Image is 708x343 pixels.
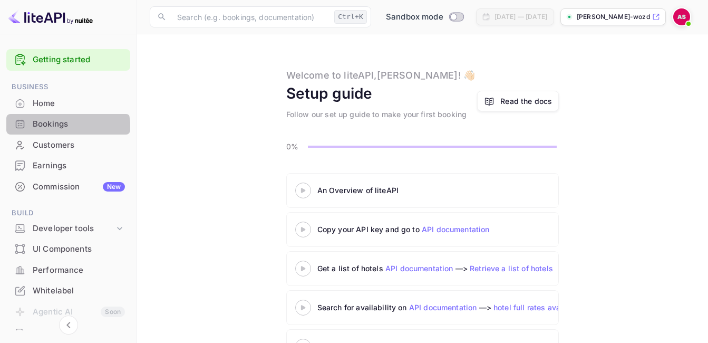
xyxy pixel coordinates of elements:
div: Performance [33,264,125,277]
div: Customers [33,139,125,151]
button: Collapse navigation [59,316,78,335]
div: Commission [33,181,125,193]
div: CommissionNew [6,177,130,197]
div: Search for availability on —> [317,302,686,313]
div: Get a list of hotels —> [317,263,581,274]
a: API documentation [409,303,477,312]
div: Bookings [6,114,130,135]
div: Copy your API key and go to [317,224,581,235]
a: Read the docs [500,96,552,107]
div: Developer tools [33,223,114,235]
div: Bookings [33,118,125,130]
div: Earnings [6,156,130,176]
div: [DATE] — [DATE] [494,12,547,22]
a: API documentation [422,225,490,234]
a: Retrieve a list of hotels [470,264,553,273]
div: UI Components [6,239,130,260]
div: Earnings [33,160,125,172]
a: UI Components [6,239,130,259]
div: Performance [6,260,130,281]
div: Whitelabel [6,281,130,301]
div: Switch to Production mode [382,11,468,23]
a: Read the docs [477,91,559,111]
div: Home [33,98,125,110]
a: Bookings [6,114,130,134]
a: API documentation [385,264,453,273]
a: Earnings [6,156,130,175]
img: LiteAPI logo [8,8,93,25]
div: Getting started [6,49,130,71]
span: Business [6,81,130,93]
div: Customers [6,135,130,156]
div: New [103,182,125,192]
a: Performance [6,260,130,280]
div: Whitelabel [33,285,125,297]
a: Getting started [33,54,125,66]
p: [PERSON_NAME]-wozd8... [577,12,650,22]
div: API Logs [33,328,125,340]
a: CommissionNew [6,177,130,196]
div: Ctrl+K [334,10,367,24]
a: Home [6,93,130,113]
a: hotel full rates availability [493,303,587,312]
img: Abdullah Suleman [673,8,690,25]
div: UI Components [33,243,125,255]
a: Whitelabel [6,281,130,300]
div: Setup guide [286,82,373,104]
a: API Logs [6,323,130,343]
div: An Overview of liteAPI [317,185,581,196]
span: Build [6,207,130,219]
div: Home [6,93,130,114]
div: Welcome to liteAPI, [PERSON_NAME] ! 👋🏻 [286,68,475,82]
p: 0% [286,141,305,152]
div: Follow our set up guide to make your first booking [286,109,467,120]
div: Developer tools [6,220,130,238]
span: Sandbox mode [386,11,443,23]
a: Customers [6,135,130,155]
input: Search (e.g. bookings, documentation) [171,6,330,27]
